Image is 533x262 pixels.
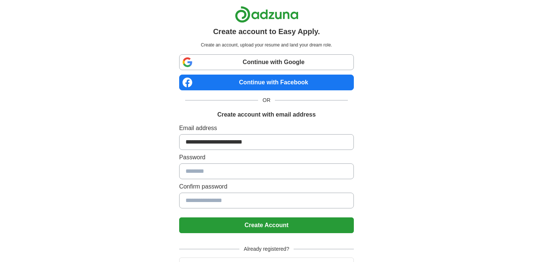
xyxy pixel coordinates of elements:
span: Already registered? [239,245,294,253]
img: Adzuna logo [235,6,298,23]
h1: Create account with email address [217,110,316,119]
label: Password [179,153,354,162]
label: Confirm password [179,182,354,191]
a: Continue with Google [179,54,354,70]
label: Email address [179,124,354,133]
a: Continue with Facebook [179,75,354,90]
button: Create Account [179,217,354,233]
p: Create an account, upload your resume and land your dream role. [181,42,352,48]
span: OR [258,96,275,104]
h1: Create account to Easy Apply. [213,26,320,37]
